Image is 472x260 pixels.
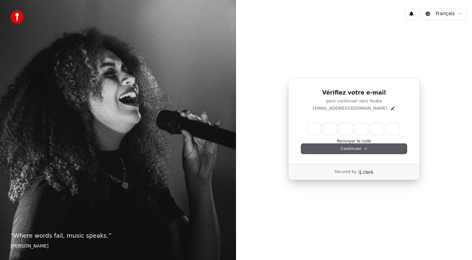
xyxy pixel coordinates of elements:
input: Enter verification code. Digit 1 [307,123,321,135]
input: Digit 5 [370,123,383,135]
button: Continuer [301,144,407,154]
h1: Vérifiez votre e-mail [301,89,407,97]
p: pour continuer vers Youka [301,98,407,104]
p: Secured by [334,169,356,175]
img: youka [10,11,24,24]
footer: [PERSON_NAME] [10,243,226,249]
input: Digit 2 [323,123,336,135]
button: Edit [390,106,395,111]
span: Continuer [341,146,367,152]
input: Digit 6 [386,123,399,135]
p: [EMAIL_ADDRESS][DOMAIN_NAME] [313,105,387,111]
input: Digit 3 [339,123,352,135]
p: “ Where words fail, music speaks. ” [10,231,226,240]
div: Verification code input [306,122,401,136]
input: Digit 4 [355,123,368,135]
button: Renvoyer le code [337,139,371,144]
a: Clerk logo [358,170,374,174]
